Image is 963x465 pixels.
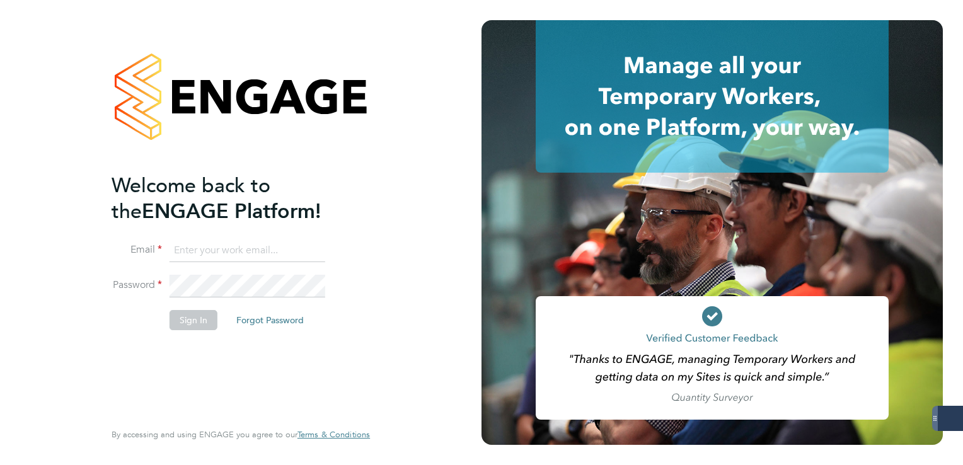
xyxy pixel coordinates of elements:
[297,430,370,440] a: Terms & Conditions
[170,310,217,330] button: Sign In
[170,239,325,262] input: Enter your work email...
[112,243,162,256] label: Email
[297,429,370,440] span: Terms & Conditions
[112,429,370,440] span: By accessing and using ENGAGE you agree to our
[226,310,314,330] button: Forgot Password
[112,278,162,292] label: Password
[112,173,357,224] h2: ENGAGE Platform!
[112,173,270,224] span: Welcome back to the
